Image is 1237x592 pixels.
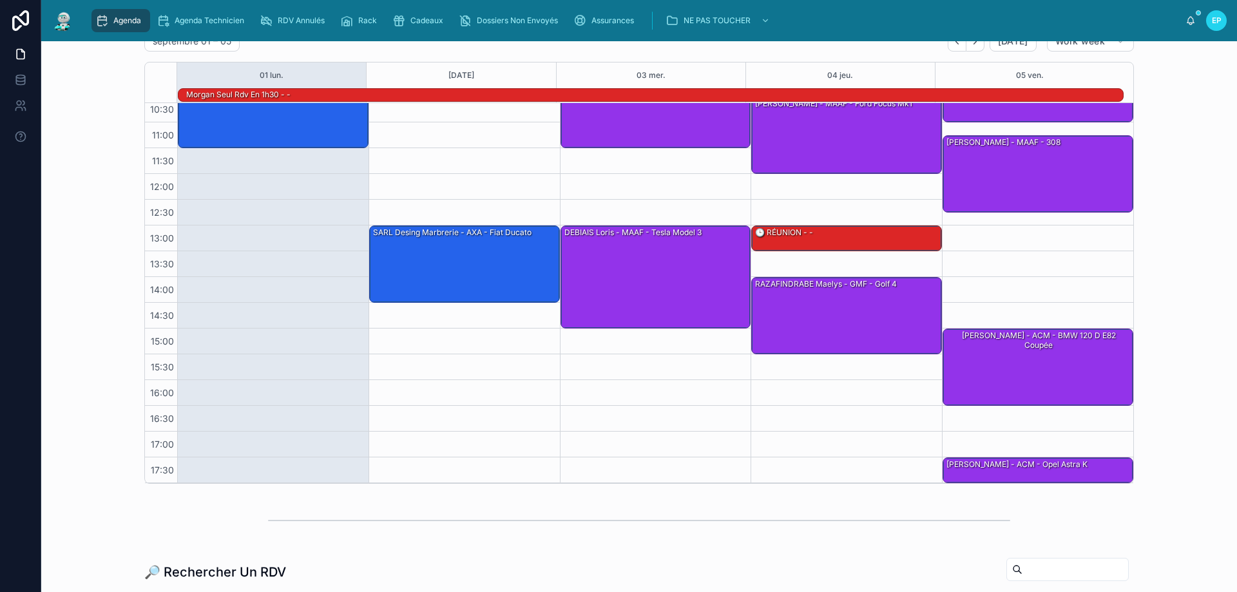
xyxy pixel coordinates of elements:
span: [DATE] [998,35,1028,47]
div: RAZAFINDRABE Maelys - GMF - golf 4 [752,278,941,354]
div: [PERSON_NAME] - ACM - Opel astra k [945,459,1089,470]
span: 10:30 [147,104,177,115]
button: [DATE] [990,31,1037,52]
a: Agenda Technicien [153,9,253,32]
span: Assurances [591,15,634,26]
span: 14:30 [147,310,177,321]
a: Cadeaux [388,9,452,32]
button: 03 mer. [637,62,666,88]
span: Agenda Technicien [175,15,244,26]
span: Rack [358,15,377,26]
span: 11:00 [149,129,177,140]
a: RDV Annulés [256,9,334,32]
span: Agenda [113,15,141,26]
button: Back [948,32,966,52]
button: 05 ven. [1016,62,1044,88]
div: Morgan seul rdv en 1h30 - - [185,88,292,101]
span: 12:30 [147,207,177,218]
div: DEBIAIS Loris - MAAF - Tesla model 3 [561,226,751,328]
span: 15:30 [148,361,177,372]
span: RDV Annulés [278,15,325,26]
div: Bidaud - AXA - BMW serie 5 [178,72,368,148]
div: 🕒 RÉUNION - - [754,227,814,238]
span: Dossiers Non Envoyés [477,15,558,26]
div: [PERSON_NAME] - MAAF - Ford focus mk1 [752,97,941,173]
button: 04 jeu. [827,62,853,88]
a: NE PAS TOUCHER [662,9,776,32]
div: 🕒 RÉUNION - - [752,226,941,251]
div: [PERSON_NAME] - MACIF - Toyota Yaris 2005 [561,72,751,148]
span: 17:30 [148,464,177,475]
span: 13:00 [147,233,177,243]
div: [PERSON_NAME] - ACM - BMW 120 d e82 coupée [943,329,1133,405]
span: Work week [1055,35,1105,47]
h2: septembre 01 – 05 [153,35,231,48]
img: App logo [52,10,75,31]
button: Work week [1047,31,1134,52]
span: EP [1212,15,1222,26]
span: 16:30 [147,413,177,424]
a: Agenda [91,9,150,32]
a: Dossiers Non Envoyés [455,9,567,32]
div: [PERSON_NAME] - MAAF - 308 [945,137,1062,148]
span: Cadeaux [410,15,443,26]
span: 15:00 [148,336,177,347]
span: 17:00 [148,439,177,450]
a: Assurances [570,9,643,32]
h1: 🔎 Rechercher Un RDV [144,563,286,581]
div: scrollable content [85,6,1185,35]
span: 12:00 [147,181,177,192]
span: 14:00 [147,284,177,295]
span: 16:00 [147,387,177,398]
div: SARL Desing Marbrerie - AXA - Fiat ducato [370,226,559,302]
a: Rack [336,9,386,32]
button: Next [966,32,984,52]
button: 01 lun. [260,62,283,88]
span: 11:30 [149,155,177,166]
div: SARL Desing Marbrerie - AXA - Fiat ducato [372,227,533,238]
button: [DATE] [448,62,474,88]
span: 13:30 [147,258,177,269]
span: NE PAS TOUCHER [684,15,751,26]
div: RAZAFINDRABE Maelys - GMF - golf 4 [754,278,898,290]
div: [PERSON_NAME] - ACM - BMW 120 d e82 coupée [945,330,1132,351]
div: [PERSON_NAME] - ACM - Opel astra k [943,458,1133,482]
div: [PERSON_NAME] - MAAF - 308 [943,136,1133,212]
div: DEBIAIS Loris - MAAF - Tesla model 3 [563,227,703,238]
div: Morgan seul rdv en 1h30 - - [185,89,292,100]
div: [PERSON_NAME] - MAAF - Ford focus mk1 [754,98,914,110]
